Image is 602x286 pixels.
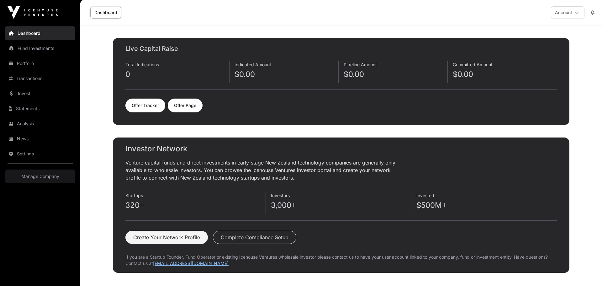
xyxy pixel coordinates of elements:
[271,193,290,198] span: Investors
[125,200,266,210] p: 320+
[125,231,208,244] button: Create Your Network Profile
[344,62,377,67] span: Pipeline Amount
[235,62,271,67] span: Indicated Amount
[416,200,557,210] p: $500M+
[416,193,434,198] span: Invested
[5,26,75,40] a: Dashboard
[8,6,58,19] img: Icehouse Ventures Logo
[453,69,557,79] p: $0.00
[125,159,406,181] p: Venture capital funds and direct investments in early-stage New Zealand technology companies are ...
[5,132,75,146] a: News
[213,231,296,244] button: Complete Compliance Setup
[5,57,75,70] a: Portfolio
[125,99,165,112] a: Offer Tracker
[5,87,75,100] a: Invest
[453,62,493,67] span: Committed Amount
[551,6,584,19] button: Account
[5,41,75,55] a: Fund Investments
[125,254,557,267] p: If you are a Startup Founder, Fund Operator or existing Icehouse Ventures wholesale investor plea...
[125,193,143,198] span: Startups
[344,69,447,79] p: $0.00
[235,69,338,79] p: $0.00
[125,69,229,79] p: 0
[5,72,75,85] a: Transactions
[271,200,411,210] p: 3,000+
[168,99,203,112] a: Offer Page
[5,147,75,161] a: Settings
[5,170,75,183] a: Manage Company
[5,102,75,116] a: Statements
[125,62,159,67] span: Total Indications
[125,144,557,154] h2: Investor Network
[90,7,121,19] a: Dashboard
[5,117,75,131] a: Analysis
[125,44,557,53] h2: Live Capital Raise
[153,261,229,266] a: [EMAIL_ADDRESS][DOMAIN_NAME]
